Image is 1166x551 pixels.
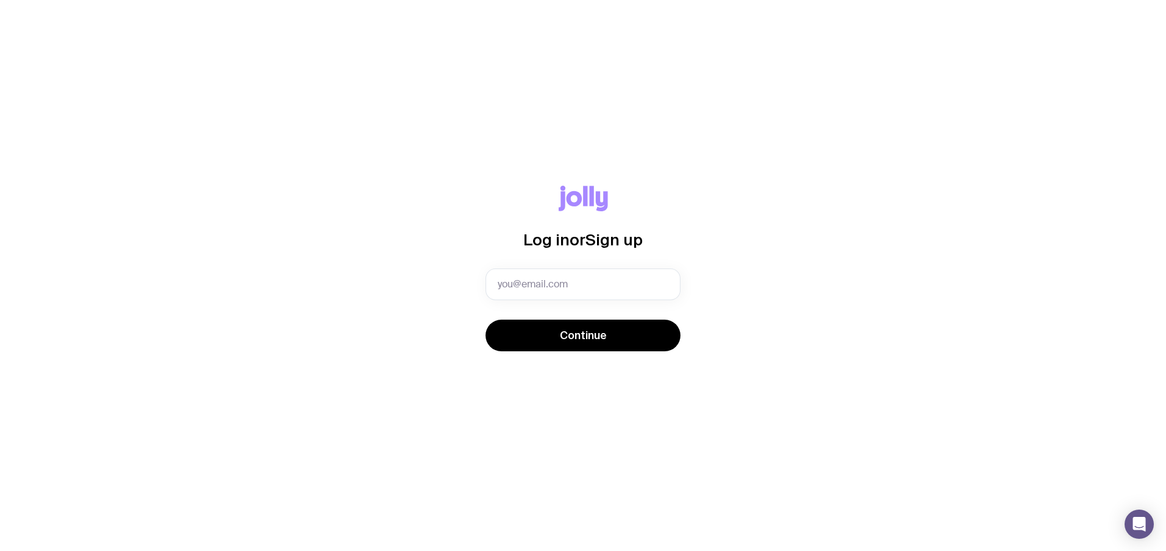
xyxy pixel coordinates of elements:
div: Open Intercom Messenger [1125,510,1154,539]
span: Continue [560,328,607,343]
span: Log in [523,231,570,248]
button: Continue [486,320,680,351]
span: Sign up [585,231,643,248]
input: you@email.com [486,268,680,300]
span: or [570,231,585,248]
